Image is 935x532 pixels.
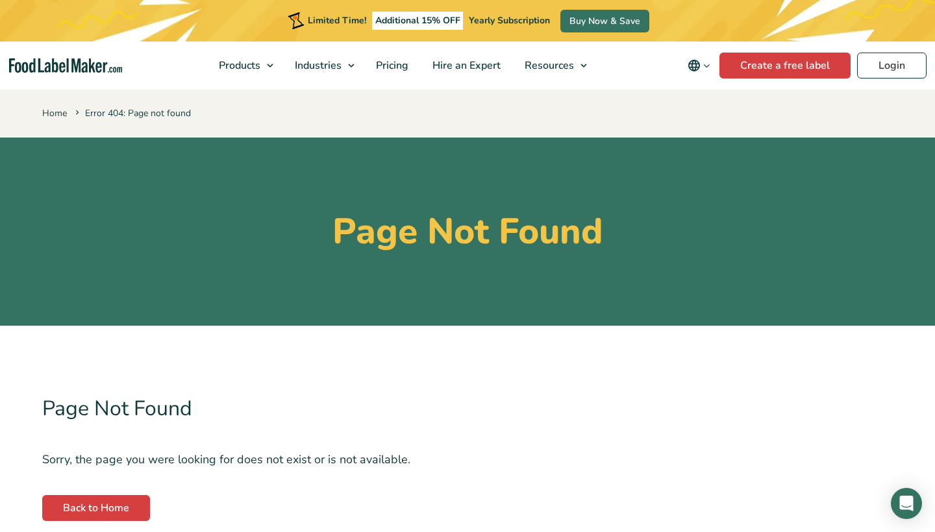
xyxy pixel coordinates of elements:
a: Products [207,42,280,90]
a: Create a free label [719,53,851,79]
span: Pricing [372,58,410,73]
a: Pricing [364,42,418,90]
a: Industries [283,42,361,90]
span: Hire an Expert [429,58,502,73]
a: Login [857,53,927,79]
div: Open Intercom Messenger [891,488,922,519]
a: Hire an Expert [421,42,510,90]
span: Products [215,58,262,73]
h1: Page Not Found [42,210,893,253]
span: Resources [521,58,575,73]
a: Buy Now & Save [560,10,649,32]
a: Food Label Maker homepage [9,58,123,73]
a: Back to Home [42,495,150,521]
p: Sorry, the page you were looking for does not exist or is not available. [42,450,893,469]
a: Resources [513,42,593,90]
a: Home [42,107,67,119]
h2: Page Not Found [42,378,893,440]
span: Additional 15% OFF [372,12,464,30]
button: Change language [679,53,719,79]
span: Limited Time! [308,14,366,27]
span: Industries [291,58,343,73]
span: Error 404: Page not found [73,107,191,119]
span: Yearly Subscription [469,14,550,27]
